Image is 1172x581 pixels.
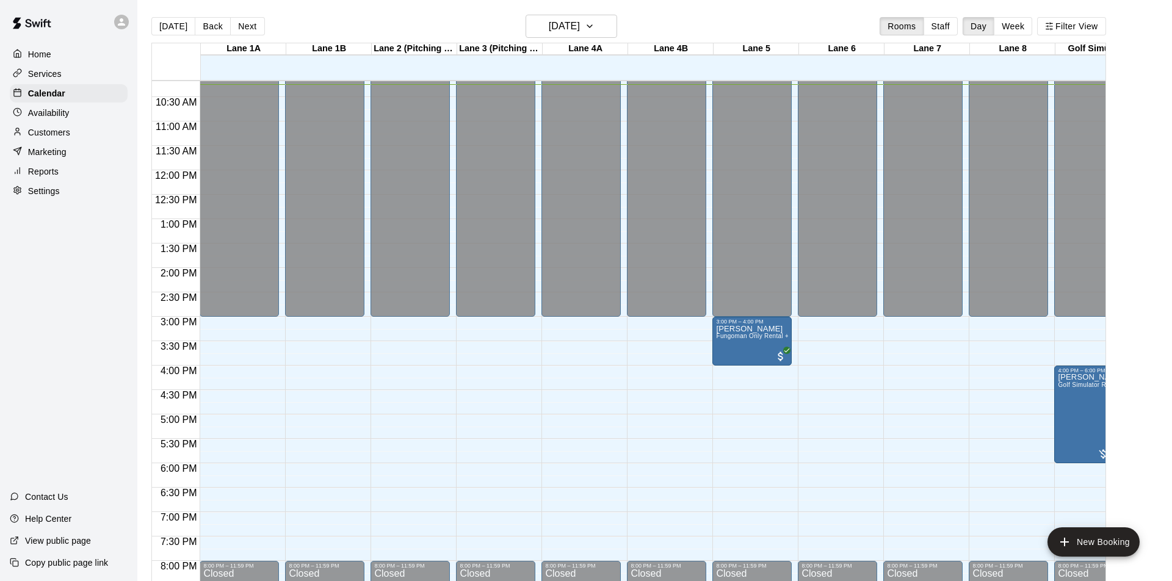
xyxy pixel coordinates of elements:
span: 3:00 PM [157,317,200,327]
div: Lane 5 [714,43,799,55]
div: Lane 2 (Pitching Only) [372,43,457,55]
span: 6:00 PM [157,463,200,474]
div: 8:00 PM – 11:59 PM [716,563,788,569]
div: 8:00 PM – 11:59 PM [887,563,959,569]
div: 8:00 PM – 11:59 PM [972,563,1044,569]
button: add [1047,527,1140,557]
a: Reports [10,162,128,181]
span: 1:00 PM [157,219,200,229]
div: 8:00 PM – 11:59 PM [545,563,617,569]
p: Calendar [28,87,65,99]
span: 3:30 PM [157,341,200,352]
div: 3:00 PM – 4:00 PM: Kelly Jett [712,317,792,366]
button: Day [963,17,994,35]
span: 4:30 PM [157,390,200,400]
div: 8:00 PM – 11:59 PM [289,563,361,569]
div: Golf Simulator [1055,43,1141,55]
div: Lane 3 (Pitching Only) [457,43,543,55]
button: Rooms [880,17,924,35]
span: 12:30 PM [152,195,200,205]
div: Lane 1B [286,43,372,55]
p: Reports [28,165,59,178]
button: Back [195,17,231,35]
span: 11:00 AM [153,121,200,132]
div: 8:00 PM – 11:59 PM [374,563,446,569]
a: Marketing [10,143,128,161]
span: 8:00 PM [157,561,200,571]
a: Settings [10,182,128,200]
h6: [DATE] [549,18,580,35]
button: [DATE] [526,15,617,38]
div: 8:00 PM – 11:59 PM [460,563,532,569]
span: 7:30 PM [157,536,200,547]
div: 4:00 PM – 6:00 PM [1058,367,1130,374]
div: 8:00 PM – 11:59 PM [1058,563,1130,569]
p: View public page [25,535,91,547]
div: Lane 4A [543,43,628,55]
a: Customers [10,123,128,142]
div: Lane 8 [970,43,1055,55]
p: Copy public page link [25,557,108,569]
div: Lane 1A [201,43,286,55]
span: 12:00 PM [152,170,200,181]
span: 2:30 PM [157,292,200,303]
span: 2:00 PM [157,268,200,278]
span: Fungoman Only Rental + Lane [716,333,805,339]
span: 6:30 PM [157,488,200,498]
div: 8:00 PM – 11:59 PM [801,563,874,569]
a: Availability [10,104,128,122]
div: 3:00 PM – 4:00 PM [716,319,788,325]
div: Lane 6 [799,43,884,55]
p: Help Center [25,513,71,525]
span: 10:30 AM [153,97,200,107]
button: Next [230,17,264,35]
span: 11:30 AM [153,146,200,156]
p: Availability [28,107,70,119]
p: Marketing [28,146,67,158]
div: 8:00 PM – 11:59 PM [631,563,703,569]
span: 1:30 PM [157,244,200,254]
button: Filter View [1037,17,1105,35]
a: Calendar [10,84,128,103]
p: Services [28,68,62,80]
div: 8:00 PM – 11:59 PM [203,563,275,569]
div: 4:00 PM – 6:00 PM: Golf Simulator Rental [1054,366,1134,463]
button: Week [994,17,1032,35]
p: Home [28,48,51,60]
span: 5:00 PM [157,414,200,425]
span: 5:30 PM [157,439,200,449]
p: Settings [28,185,60,197]
p: Contact Us [25,491,68,503]
span: 4:00 PM [157,366,200,376]
button: [DATE] [151,17,195,35]
div: Lane 7 [884,43,970,55]
span: Golf Simulator Rental [1058,381,1120,388]
button: Staff [924,17,958,35]
span: 7:00 PM [157,512,200,522]
div: Lane 4B [628,43,714,55]
p: Customers [28,126,70,139]
a: Home [10,45,128,63]
span: All customers have paid [775,350,787,363]
a: Services [10,65,128,83]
